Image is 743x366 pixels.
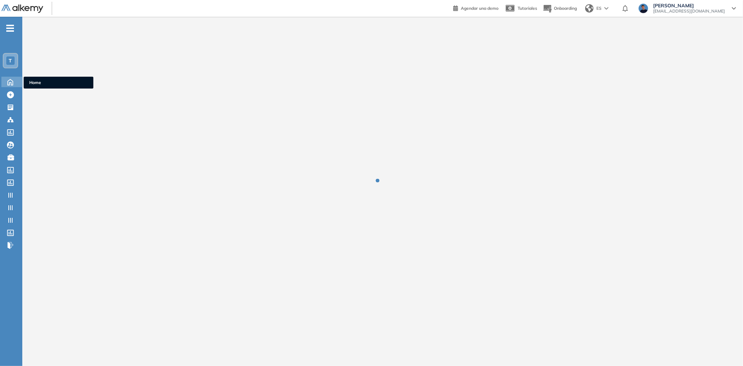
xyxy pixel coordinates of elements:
span: ES [596,5,602,12]
span: [EMAIL_ADDRESS][DOMAIN_NAME] [653,8,725,14]
span: Tutoriales [518,6,537,11]
button: Onboarding [543,1,577,16]
span: Home [29,79,88,86]
span: Agendar una demo [461,6,498,11]
img: world [585,4,594,13]
span: Onboarding [554,6,577,11]
img: arrow [604,7,609,10]
span: [PERSON_NAME] [653,3,725,8]
img: Logo [1,5,43,13]
i: - [6,28,14,29]
span: T [9,58,12,63]
a: Agendar una demo [453,3,498,12]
